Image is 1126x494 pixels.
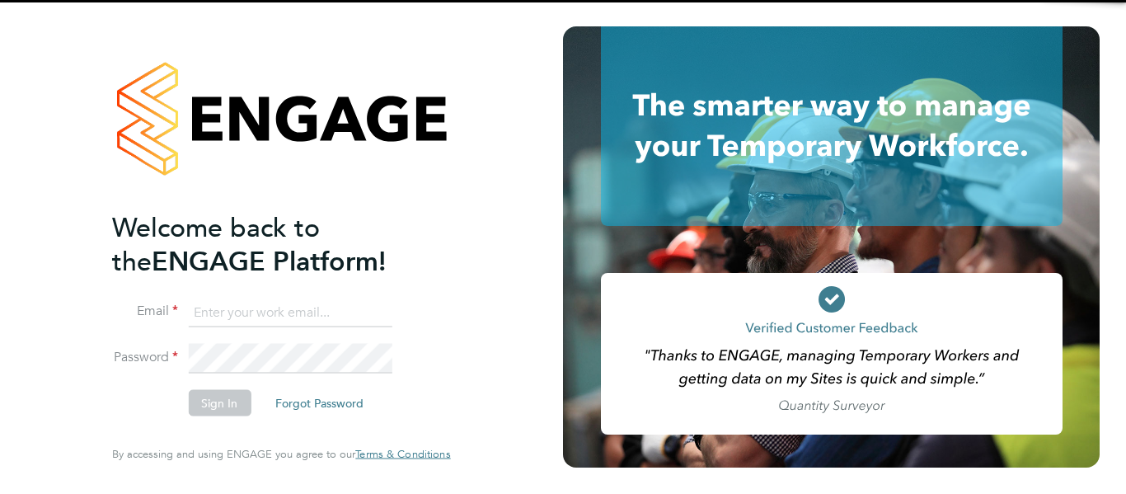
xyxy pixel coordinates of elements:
[112,303,178,320] label: Email
[112,447,450,461] span: By accessing and using ENGAGE you agree to our
[188,390,251,416] button: Sign In
[355,447,450,461] span: Terms & Conditions
[262,390,377,416] button: Forgot Password
[188,298,392,327] input: Enter your work email...
[112,210,434,278] h2: ENGAGE Platform!
[112,211,320,277] span: Welcome back to the
[112,349,178,366] label: Password
[355,448,450,461] a: Terms & Conditions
